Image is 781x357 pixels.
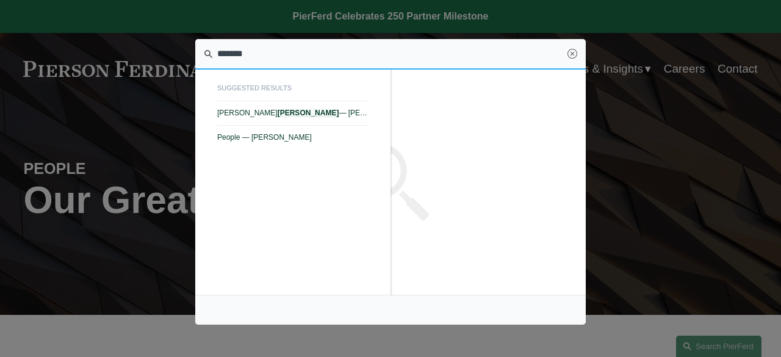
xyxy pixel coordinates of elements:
[278,109,339,117] em: [PERSON_NAME]
[217,133,369,142] span: People — [PERSON_NAME]
[195,39,586,70] input: Search this site
[567,49,577,59] a: Close
[217,81,369,101] span: suggested results
[217,126,369,149] a: People — [PERSON_NAME]
[217,109,369,117] span: [PERSON_NAME] — [PERSON_NAME]
[217,101,369,125] a: [PERSON_NAME][PERSON_NAME]— [PERSON_NAME]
